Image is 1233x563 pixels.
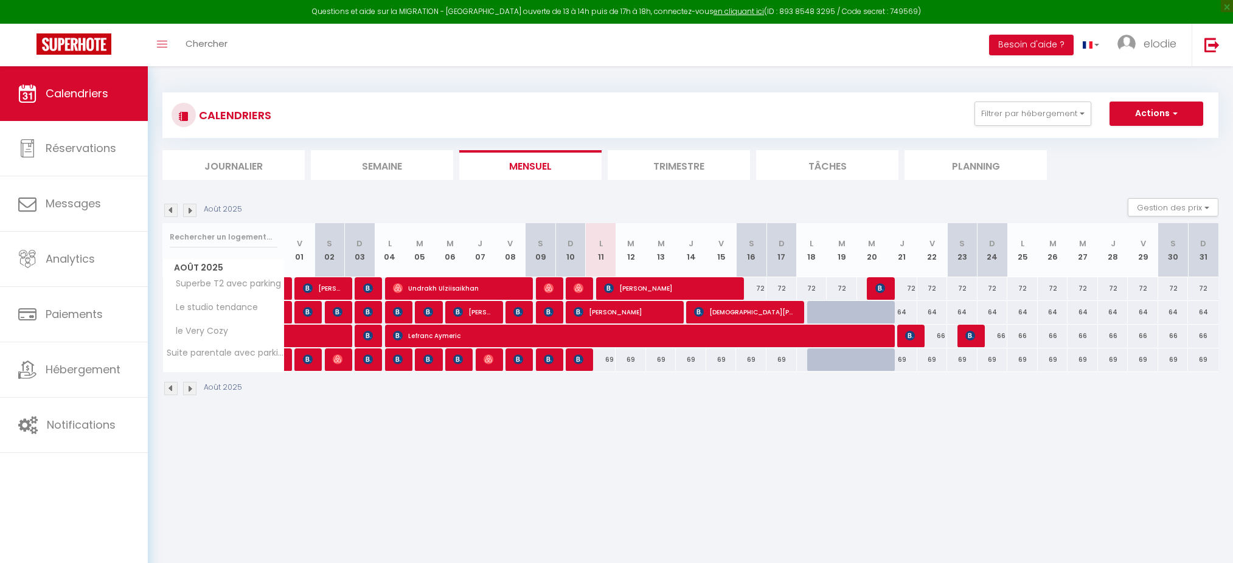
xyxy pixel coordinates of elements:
[586,348,616,371] div: 69
[165,277,284,291] span: Superbe T2 avec parking
[423,300,434,323] span: [PERSON_NAME]
[1204,37,1220,52] img: logout
[423,348,434,371] span: [PERSON_NAME]
[1128,277,1158,300] div: 72
[646,348,676,371] div: 69
[393,324,890,347] span: Lefranc Aymeric
[1007,348,1038,371] div: 69
[917,223,948,277] th: 22
[1170,238,1176,249] abbr: S
[766,223,797,277] th: 17
[555,223,586,277] th: 10
[917,277,948,300] div: 72
[714,6,764,16] a: en cliquant ici
[797,277,827,300] div: 72
[333,300,343,323] span: [PERSON_NAME]
[1038,348,1068,371] div: 69
[810,238,813,249] abbr: L
[36,33,111,55] img: Super Booking
[544,300,554,323] span: [PERSON_NAME]
[375,223,405,277] th: 04
[1098,325,1128,347] div: 66
[989,35,1074,55] button: Besoin d'aide ?
[165,325,231,338] span: le Very Cozy
[586,223,616,277] th: 11
[297,238,302,249] abbr: V
[1188,301,1218,323] div: 64
[1098,348,1128,371] div: 69
[1098,301,1128,323] div: 64
[658,238,665,249] abbr: M
[46,86,108,101] span: Calendriers
[868,238,875,249] abbr: M
[616,223,646,277] th: 12
[1188,348,1218,371] div: 69
[453,300,494,323] span: [PERSON_NAME]
[1098,277,1128,300] div: 72
[1158,301,1189,323] div: 64
[1038,277,1068,300] div: 72
[1110,102,1203,126] button: Actions
[1128,198,1218,216] button: Gestion des prix
[1038,325,1068,347] div: 66
[1128,301,1158,323] div: 64
[1128,325,1158,347] div: 66
[1068,223,1098,277] th: 27
[1141,238,1146,249] abbr: V
[1038,301,1068,323] div: 64
[46,362,120,377] span: Hébergement
[47,417,116,432] span: Notifications
[905,150,1047,180] li: Planning
[1049,238,1057,249] abbr: M
[736,277,766,300] div: 72
[1158,277,1189,300] div: 72
[544,348,554,371] span: [PERSON_NAME]
[574,277,584,300] span: [PERSON_NAME]
[393,348,403,371] span: [PERSON_NAME]
[718,238,724,249] abbr: V
[706,348,737,371] div: 69
[766,277,797,300] div: 72
[965,324,976,347] span: [PERSON_NAME]
[285,301,291,324] a: [PERSON_NAME]
[827,223,857,277] th: 19
[538,238,543,249] abbr: S
[1068,325,1098,347] div: 66
[1158,348,1189,371] div: 69
[1068,301,1098,323] div: 64
[827,277,857,300] div: 72
[405,223,436,277] th: 05
[1068,277,1098,300] div: 72
[46,251,95,266] span: Analytics
[526,223,556,277] th: 09
[574,300,675,323] span: [PERSON_NAME]
[974,102,1091,126] button: Filtrer par hébergement
[917,325,948,347] div: 66
[779,238,785,249] abbr: D
[887,348,917,371] div: 69
[453,348,464,371] span: [PERSON_NAME]
[1158,223,1189,277] th: 30
[46,306,103,322] span: Paiements
[1188,223,1218,277] th: 31
[1038,223,1068,277] th: 26
[917,301,948,323] div: 64
[165,348,287,357] span: Suite parentale avec parking
[1117,35,1136,53] img: ...
[163,259,284,277] span: Août 2025
[495,223,526,277] th: 08
[345,223,375,277] th: 03
[947,348,978,371] div: 69
[947,277,978,300] div: 72
[314,223,345,277] th: 02
[303,348,313,371] span: [PERSON_NAME] Rolland
[900,238,905,249] abbr: J
[706,223,737,277] th: 15
[1200,238,1206,249] abbr: D
[204,382,242,393] p: Août 2025
[568,238,574,249] abbr: D
[887,301,917,323] div: 64
[1128,348,1158,371] div: 69
[838,238,846,249] abbr: M
[1098,223,1128,277] th: 28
